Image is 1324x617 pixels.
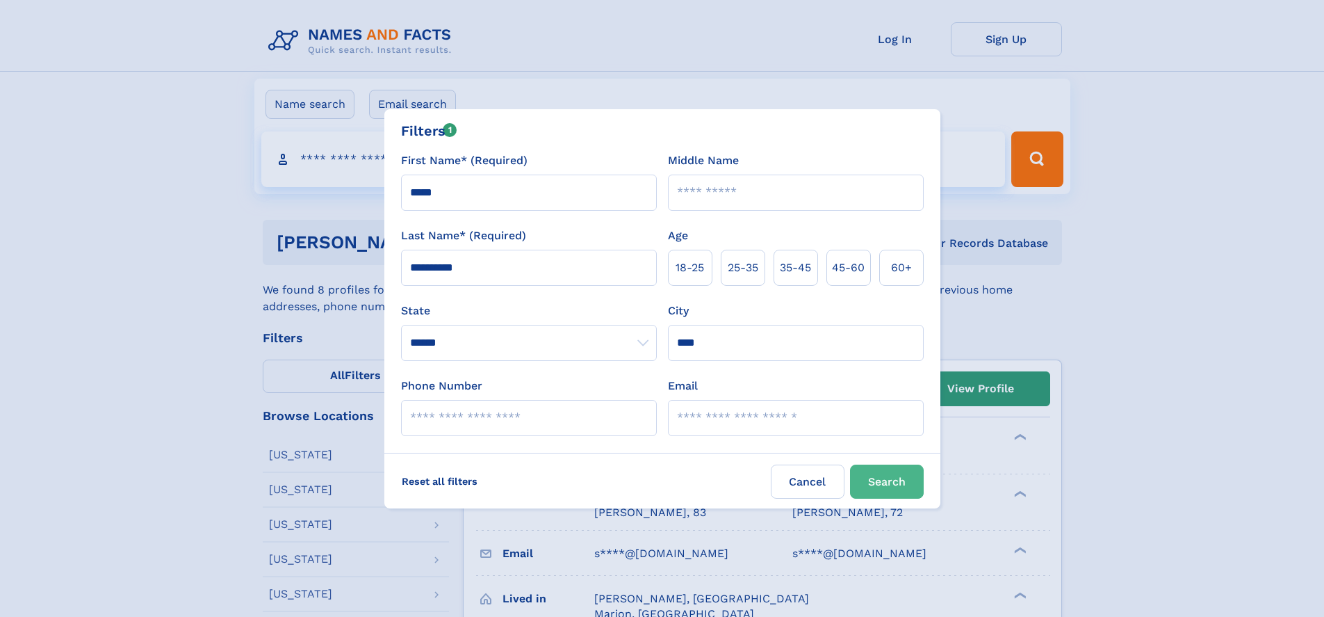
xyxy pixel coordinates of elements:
label: Reset all filters [393,465,487,498]
label: Cancel [771,465,844,499]
label: Middle Name [668,152,739,169]
div: Filters [401,120,457,141]
span: 60+ [891,259,912,276]
span: 18‑25 [676,259,704,276]
label: First Name* (Required) [401,152,528,169]
label: Last Name* (Required) [401,227,526,244]
label: City [668,303,689,319]
label: Email [668,378,698,394]
label: Phone Number [401,378,482,394]
span: 25‑35 [728,259,758,276]
span: 45‑60 [832,259,865,276]
button: Search [850,465,924,499]
span: 35‑45 [780,259,811,276]
label: State [401,303,657,319]
label: Age [668,227,688,244]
